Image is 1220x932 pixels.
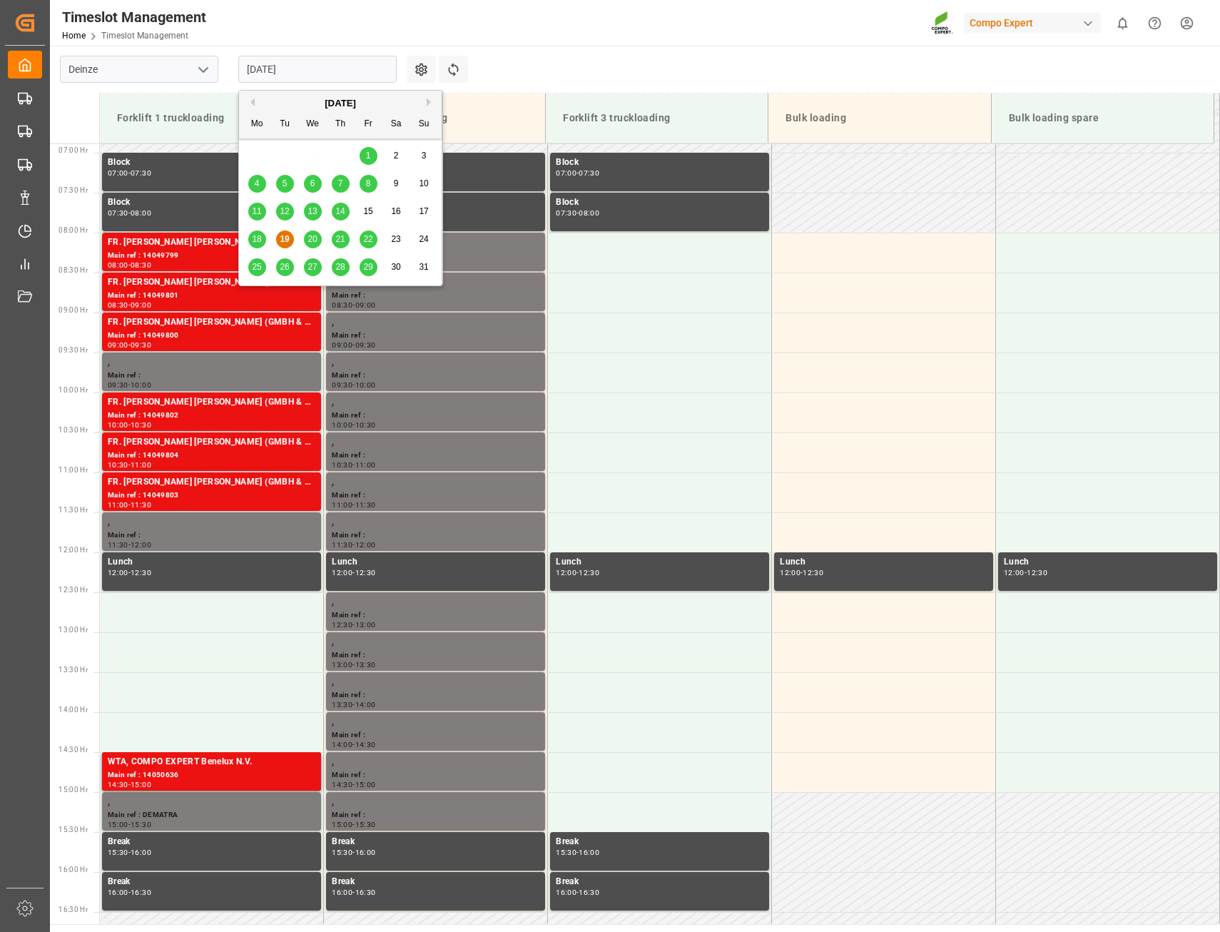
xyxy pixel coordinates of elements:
div: - [352,741,355,748]
div: Main ref : [332,410,539,422]
div: 07:30 [131,170,151,176]
div: 12:00 [332,569,352,576]
div: Choose Wednesday, August 6th, 2025 [304,175,322,193]
div: Choose Thursday, August 7th, 2025 [332,175,350,193]
div: 08:00 [579,210,599,216]
div: Choose Monday, August 4th, 2025 [248,175,266,193]
div: 15:30 [108,849,128,856]
a: Home [62,31,86,41]
div: Forklift 3 truckloading [557,105,756,131]
div: 11:00 [131,462,151,468]
div: Main ref : [332,609,539,622]
div: Bulk loading [780,105,979,131]
span: 10:00 Hr [59,386,88,394]
span: 19 [280,234,289,244]
div: Main ref : [332,689,539,701]
div: Choose Thursday, August 28th, 2025 [332,258,350,276]
div: 09:30 [332,382,352,388]
div: Timeslot Management [62,6,206,28]
div: 12:30 [355,569,376,576]
div: 15:30 [355,821,376,828]
div: Tu [276,116,294,133]
div: 07:00 [556,170,576,176]
div: 11:00 [332,502,352,508]
div: 11:00 [108,502,128,508]
span: 17 [419,206,428,216]
div: Choose Friday, August 8th, 2025 [360,175,377,193]
div: - [352,542,355,548]
span: 13:30 Hr [59,666,88,674]
div: Main ref : [332,530,539,542]
div: 10:30 [131,422,151,428]
input: DD.MM.YYYY [238,56,397,83]
div: 07:00 [108,170,128,176]
div: 10:00 [131,382,151,388]
div: 14:00 [332,741,352,748]
span: 24 [419,234,428,244]
div: 13:30 [355,662,376,668]
div: , [108,515,315,530]
div: 16:30 [355,889,376,896]
div: 09:00 [108,342,128,348]
div: - [352,821,355,828]
div: - [128,821,131,828]
span: 12 [280,206,289,216]
div: Lunch [780,555,987,569]
div: - [128,210,131,216]
div: Choose Saturday, August 16th, 2025 [387,203,405,221]
div: , [332,355,539,370]
div: Compo Expert [964,13,1101,34]
span: 16:00 Hr [59,866,88,873]
div: 08:30 [108,302,128,308]
div: FR. [PERSON_NAME] [PERSON_NAME] (GMBH & CO.) KG, COMPO EXPERT Benelux N.V. [108,395,315,410]
span: 28 [335,262,345,272]
div: Main ref : [332,490,539,502]
span: 14:30 Hr [59,746,88,754]
div: , [332,395,539,410]
div: Main ref : [332,649,539,662]
div: Main ref : [332,809,539,821]
div: - [128,889,131,896]
div: - [576,210,579,216]
span: 07:00 Hr [59,146,88,154]
span: 13:00 Hr [59,626,88,634]
div: 15:00 [131,781,151,788]
div: Choose Tuesday, August 19th, 2025 [276,231,294,248]
div: Block [556,196,763,210]
span: 09:00 Hr [59,306,88,314]
div: - [128,382,131,388]
div: , [332,635,539,649]
div: 10:00 [108,422,128,428]
div: 09:00 [332,342,352,348]
div: Main ref : [332,450,539,462]
div: , [108,355,315,370]
div: Main ref : [108,530,315,542]
div: Main ref : 14049802 [108,410,315,422]
div: 09:30 [355,342,376,348]
span: 09:30 Hr [59,346,88,354]
div: Th [332,116,350,133]
div: - [128,542,131,548]
button: Next Month [427,98,435,106]
div: Main ref : [332,290,539,302]
div: 12:30 [579,569,599,576]
div: 09:00 [131,302,151,308]
div: Break [556,875,763,889]
button: Help Center [1139,7,1171,39]
span: 18 [252,234,261,244]
div: Mo [248,116,266,133]
div: FR. [PERSON_NAME] [PERSON_NAME] (GMBH & CO.) KG, COMPO EXPERT Benelux N.V. [108,275,315,290]
span: 12:30 Hr [59,586,88,594]
div: Choose Friday, August 1st, 2025 [360,147,377,165]
div: , [108,795,315,809]
div: 10:30 [332,462,352,468]
div: Su [415,116,433,133]
div: Choose Thursday, August 21st, 2025 [332,231,350,248]
div: 12:30 [1027,569,1047,576]
div: , [332,475,539,490]
div: 13:30 [332,701,352,708]
div: 16:00 [579,849,599,856]
div: Choose Monday, August 11th, 2025 [248,203,266,221]
div: Main ref : 14049799 [108,250,315,262]
div: - [128,170,131,176]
